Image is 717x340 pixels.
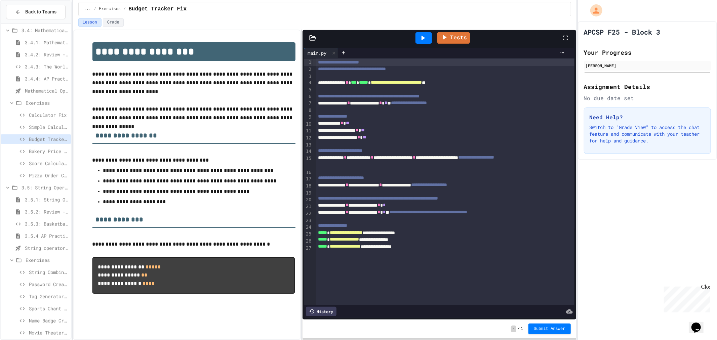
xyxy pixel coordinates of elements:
span: Tag Generator Fix [29,293,68,300]
div: main.py [304,49,330,56]
div: 14 [304,148,313,155]
span: 3.4.4: AP Practice - Arithmetic Operators [25,75,68,82]
div: My Account [583,3,604,18]
div: 24 [304,224,313,231]
div: 23 [304,217,313,224]
span: / [123,6,126,12]
span: Submit Answer [534,326,565,332]
div: 13 [304,142,313,148]
div: 27 [304,245,313,252]
div: 5 [304,87,313,93]
h2: Assignment Details [584,82,711,91]
span: 3.4.2: Review - Mathematical Operators [25,51,68,58]
iframe: chat widget [689,313,710,333]
h3: Need Help? [590,113,705,121]
span: / [518,326,520,332]
div: 19 [304,190,313,197]
div: 10 [304,121,313,128]
div: 3 [304,73,313,80]
span: 3.5.2: Review - String Operators [25,208,68,215]
span: 3.5: String Operators [22,184,68,191]
span: - [511,326,516,332]
span: String Combiner Fix [29,269,68,276]
span: Password Creator [29,281,68,288]
span: 3.5.4 AP Practice - String Manipulation [25,232,68,240]
div: 7 [304,100,313,107]
span: Movie Theater Announcer [29,329,68,336]
a: Tests [437,32,470,44]
span: Bakery Price Calculator [29,148,68,155]
span: ... [84,6,91,12]
span: Exercises [26,99,68,107]
div: 15 [304,155,313,169]
div: main.py [304,48,338,58]
div: 11 [304,128,313,135]
div: 25 [304,231,313,238]
h1: APCSP F25 - Block 3 [584,27,661,37]
div: 9 [304,114,313,121]
div: 1 [304,59,313,66]
button: Lesson [78,18,102,27]
span: Simple Calculator [29,124,68,131]
span: Sports Chant Builder [29,305,68,312]
h2: Your Progress [584,48,711,57]
div: No due date set [584,94,711,102]
div: 17 [304,176,313,183]
span: Pizza Order Calculator [29,172,68,179]
div: 16 [304,169,313,176]
span: Back to Teams [25,8,56,15]
button: Grade [103,18,124,27]
span: 3.4.3: The World's Worst Farmers Market [25,63,68,70]
span: Budget Tracker Fix [128,5,187,13]
div: 12 [304,135,313,142]
span: Exercises [99,6,121,12]
span: String operators - Quiz [25,245,68,252]
span: Budget Tracker Fix [29,136,68,143]
div: 8 [304,107,313,114]
span: 3.4.1: Mathematical Operators [25,39,68,46]
div: [PERSON_NAME] [586,62,709,69]
span: 3.5.3: Basketballs and Footballs [25,220,68,227]
div: 20 [304,197,313,204]
span: / [94,6,96,12]
span: 3.4: Mathematical Operators [22,27,68,34]
span: Mathematical Operators - Quiz [25,87,68,94]
p: Switch to "Grade View" to access the chat feature and communicate with your teacher for help and ... [590,124,705,144]
div: 2 [304,66,313,73]
span: Exercises [26,257,68,264]
div: 6 [304,93,313,100]
iframe: chat widget [661,284,710,312]
span: 1 [521,326,523,332]
div: 22 [304,210,313,217]
span: Name Badge Creator [29,317,68,324]
div: 18 [304,183,313,190]
div: History [306,307,336,316]
span: 3.5.1: String Operators [25,196,68,203]
div: 26 [304,238,313,245]
div: 21 [304,203,313,210]
span: Score Calculator [29,160,68,167]
button: Back to Teams [6,5,66,19]
span: Calculator Fix [29,112,68,119]
div: 4 [304,80,313,87]
div: Chat with us now!Close [3,3,46,43]
button: Submit Answer [528,324,571,334]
